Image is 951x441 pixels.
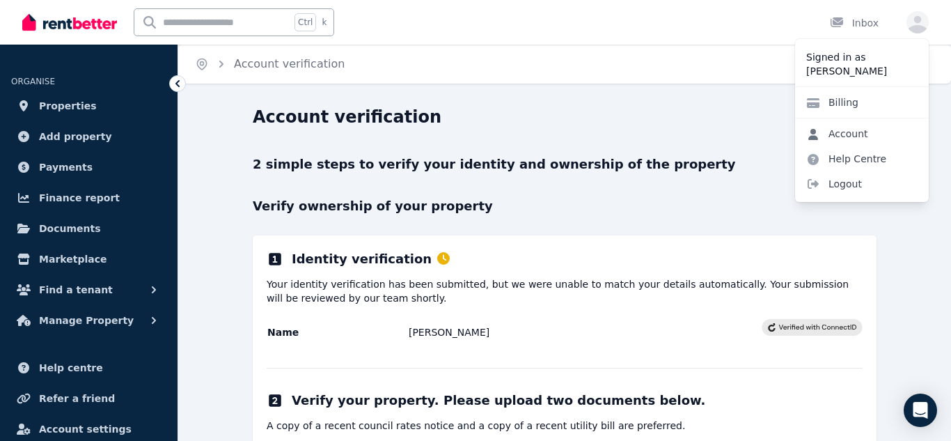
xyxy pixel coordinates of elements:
span: Refer a friend [39,390,115,407]
a: Marketplace [11,245,166,273]
span: Properties [39,98,97,114]
a: Refer a friend [11,385,166,412]
p: Your identity verification has been submitted, but we were unable to match your details automatic... [267,277,863,305]
a: Account verification [234,57,345,70]
h1: Account verification [253,106,441,128]
a: Account [795,121,879,146]
span: Documents [39,220,101,237]
a: Help Centre [795,146,897,171]
a: Help centre [11,354,166,382]
a: Add property [11,123,166,150]
span: Find a tenant [39,281,113,298]
a: Finance report [11,184,166,212]
span: Marketplace [39,251,107,268]
a: Documents [11,215,166,242]
p: Verify ownership of your property [253,196,877,216]
span: Logout [795,171,929,196]
div: Open Intercom Messenger [904,394,937,427]
h2: Verify your property. Please upload two documents below. [292,391,705,410]
p: A copy of a recent council rates notice and a copy of a recent utility bill are preferred. [267,419,863,433]
img: RentBetter [22,12,117,33]
span: Manage Property [39,312,134,329]
h2: Identity verification [292,249,450,269]
button: Manage Property [11,307,166,334]
span: Ctrl [294,13,316,31]
a: Payments [11,153,166,181]
span: k [322,17,327,28]
p: 2 simple steps to verify your identity and ownership of the property [253,155,877,174]
span: Help centre [39,359,103,376]
p: Signed in as [806,50,918,64]
span: Account settings [39,421,132,438]
span: ORGANISE [11,77,55,86]
p: [PERSON_NAME] [806,64,918,78]
button: Find a tenant [11,276,166,304]
span: Payments [39,159,93,176]
td: [PERSON_NAME] [408,325,762,340]
span: Add property [39,128,112,145]
a: Billing [795,90,870,115]
a: Properties [11,92,166,120]
span: Finance report [39,189,120,206]
nav: Breadcrumb [178,45,361,84]
div: Inbox [830,16,879,30]
td: Name [267,325,408,340]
